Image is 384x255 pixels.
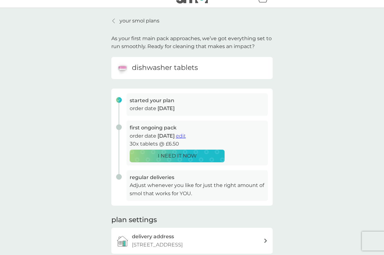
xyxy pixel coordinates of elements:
[130,173,265,182] h3: regular deliveries
[130,96,265,105] h3: started your plan
[130,132,265,140] p: order date
[116,62,129,74] img: dishwasher tablets
[130,181,265,197] p: Adjust whenever you like for just the right amount of smol that works for YOU.
[176,133,186,139] span: edit
[130,104,265,113] p: order date
[132,241,183,249] p: [STREET_ADDRESS]
[111,34,273,51] p: As your first main pack approaches, we’ve got everything set to run smoothly. Ready for cleaning ...
[120,17,159,25] p: your smol plans
[111,215,157,225] h2: plan settings
[132,233,174,241] h3: delivery address
[158,105,175,111] span: [DATE]
[130,150,225,162] button: I NEED IT NOW
[111,17,159,25] a: your smol plans
[111,228,273,253] a: delivery address[STREET_ADDRESS]
[130,140,265,148] p: 30x tablets @ £6.50
[158,152,197,160] p: I NEED IT NOW
[158,133,175,139] span: [DATE]
[130,124,265,132] h3: first ongoing pack
[176,132,186,140] button: edit
[132,63,198,73] h6: dishwasher tablets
